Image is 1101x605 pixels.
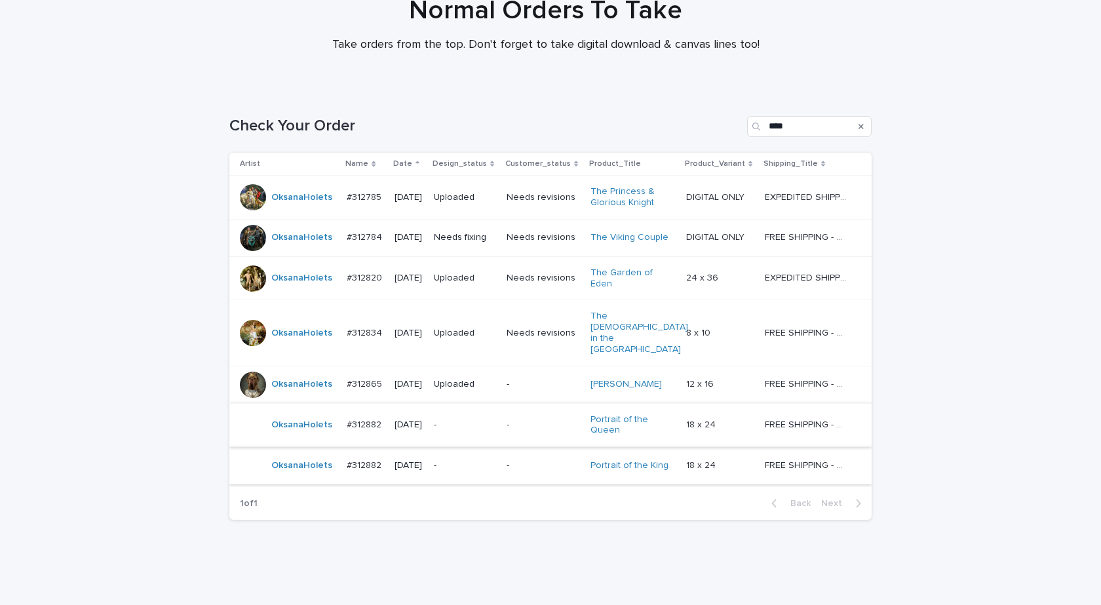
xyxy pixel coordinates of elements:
p: 24 x 36 [686,270,721,284]
p: Needs revisions [507,232,580,243]
tr: OksanaHolets #312785#312785 [DATE]UploadedNeeds revisionsThe Princess & Glorious Knight DIGITAL O... [229,176,872,220]
p: Take orders from the top. Don't forget to take digital download & canvas lines too! [284,38,808,52]
p: [DATE] [395,379,423,390]
tr: OksanaHolets #312834#312834 [DATE]UploadedNeeds revisionsThe [DEMOGRAPHIC_DATA] in the [GEOGRAPHI... [229,300,872,366]
p: [DATE] [395,192,423,203]
p: 18 x 24 [686,458,718,471]
span: Back [782,499,811,508]
p: EXPEDITED SHIPPING - preview in 1 business day; delivery up to 5 business days after your approval. [765,189,849,203]
a: OksanaHolets [271,420,332,431]
a: OksanaHolets [271,460,332,471]
p: Shipping_Title [763,157,818,171]
p: - [507,379,580,390]
p: DIGITAL ONLY [686,189,747,203]
p: Customer_status [505,157,571,171]
span: Next [821,499,850,508]
p: Design_status [433,157,487,171]
p: FREE SHIPPING - preview in 1-2 business days, after your approval delivery will take 5-10 b.d. [765,376,849,390]
p: #312834 [347,325,385,339]
tr: OksanaHolets #312865#312865 [DATE]Uploaded-[PERSON_NAME] 12 x 1612 x 16 FREE SHIPPING - preview i... [229,366,872,403]
p: [DATE] [395,420,423,431]
a: The Viking Couple [590,232,668,243]
p: [DATE] [395,328,423,339]
p: Product_Title [589,157,641,171]
p: Needs fixing [434,232,495,243]
p: Needs revisions [507,273,580,284]
a: Portrait of the Queen [590,414,672,437]
p: #312784 [347,229,385,243]
button: Next [816,498,872,509]
p: 8 x 10 [686,325,713,339]
a: The Princess & Glorious Knight [590,186,672,208]
p: Uploaded [434,192,495,203]
tr: OksanaHolets #312820#312820 [DATE]UploadedNeeds revisionsThe Garden of Eden 24 x 3624 x 36 EXPEDI... [229,256,872,300]
p: Date [393,157,412,171]
p: EXPEDITED SHIPPING - preview in 1 business day; delivery up to 5 business days after your approval. [765,270,849,284]
p: Artist [240,157,260,171]
p: 18 x 24 [686,417,718,431]
a: OksanaHolets [271,273,332,284]
p: FREE SHIPPING - preview in 1-2 business days, after your approval delivery will take 5-10 b.d. [765,458,849,471]
a: Portrait of the King [590,460,668,471]
p: - [507,420,580,431]
p: Product_Variant [685,157,745,171]
button: Back [761,498,816,509]
p: [DATE] [395,232,423,243]
p: DIGITAL ONLY [686,229,747,243]
p: #312865 [347,376,385,390]
p: - [434,420,495,431]
input: Search [747,116,872,137]
p: Uploaded [434,328,495,339]
p: Uploaded [434,273,495,284]
h1: Check Your Order [229,117,742,136]
p: #312785 [347,189,384,203]
a: [PERSON_NAME] [590,379,662,390]
a: The Garden of Eden [590,267,672,290]
p: [DATE] [395,273,423,284]
p: FREE SHIPPING - preview in 1-2 business days, after your approval delivery will take 5-10 b.d. [765,417,849,431]
p: 12 x 16 [686,376,716,390]
p: FREE SHIPPING - preview in 1-2 business days, after your approval delivery will take 5-10 b.d. [765,325,849,339]
tr: OksanaHolets #312882#312882 [DATE]--Portrait of the Queen 18 x 2418 x 24 FREE SHIPPING - preview ... [229,403,872,447]
p: - [434,460,495,471]
p: FREE SHIPPING - preview in 1-2 business days, after your approval delivery will take 5-10 b.d. [765,229,849,243]
p: - [507,460,580,471]
tr: OksanaHolets #312882#312882 [DATE]--Portrait of the King 18 x 2418 x 24 FREE SHIPPING - preview i... [229,447,872,484]
p: #312882 [347,417,384,431]
p: Needs revisions [507,328,580,339]
p: Needs revisions [507,192,580,203]
a: The [DEMOGRAPHIC_DATA] in the [GEOGRAPHIC_DATA] [590,311,688,355]
p: Name [345,157,368,171]
p: 1 of 1 [229,488,268,520]
tr: OksanaHolets #312784#312784 [DATE]Needs fixingNeeds revisionsThe Viking Couple DIGITAL ONLYDIGITA... [229,219,872,256]
a: OksanaHolets [271,379,332,390]
p: [DATE] [395,460,423,471]
p: #312820 [347,270,385,284]
a: OksanaHolets [271,192,332,203]
a: OksanaHolets [271,232,332,243]
p: #312882 [347,458,384,471]
a: OksanaHolets [271,328,332,339]
p: Uploaded [434,379,495,390]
